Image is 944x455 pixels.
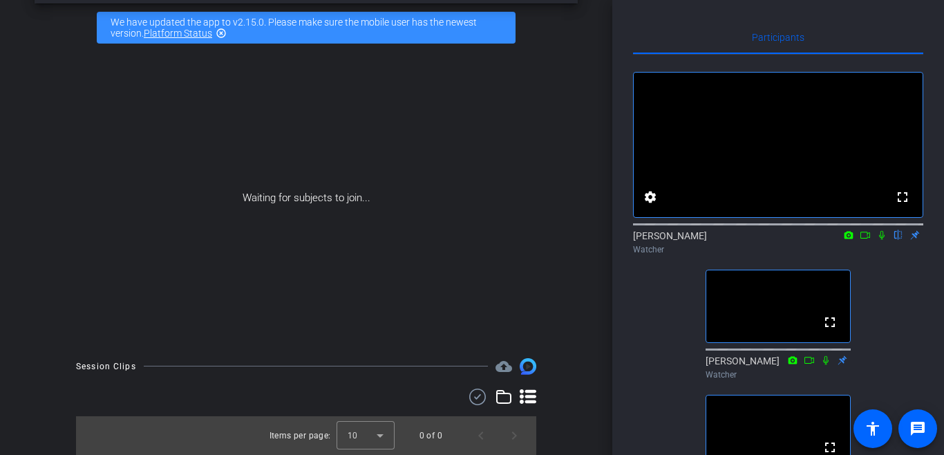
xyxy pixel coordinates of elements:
[706,369,851,381] div: Watcher
[495,358,512,375] mat-icon: cloud_upload
[642,189,659,205] mat-icon: settings
[144,28,212,39] a: Platform Status
[97,12,516,44] div: We have updated the app to v2.15.0. Please make sure the mobile user has the newest version.
[890,228,907,241] mat-icon: flip
[495,358,512,375] span: Destinations for your clips
[865,420,881,437] mat-icon: accessibility
[909,420,926,437] mat-icon: message
[76,360,136,373] div: Session Clips
[633,229,923,256] div: [PERSON_NAME]
[520,358,536,375] img: Session clips
[894,189,911,205] mat-icon: fullscreen
[706,354,851,381] div: [PERSON_NAME]
[633,243,923,256] div: Watcher
[216,28,227,39] mat-icon: highlight_off
[752,32,804,42] span: Participants
[419,429,442,443] div: 0 of 0
[464,419,498,452] button: Previous page
[35,52,578,344] div: Waiting for subjects to join...
[498,419,531,452] button: Next page
[270,429,331,443] div: Items per page:
[822,314,838,331] mat-icon: fullscreen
